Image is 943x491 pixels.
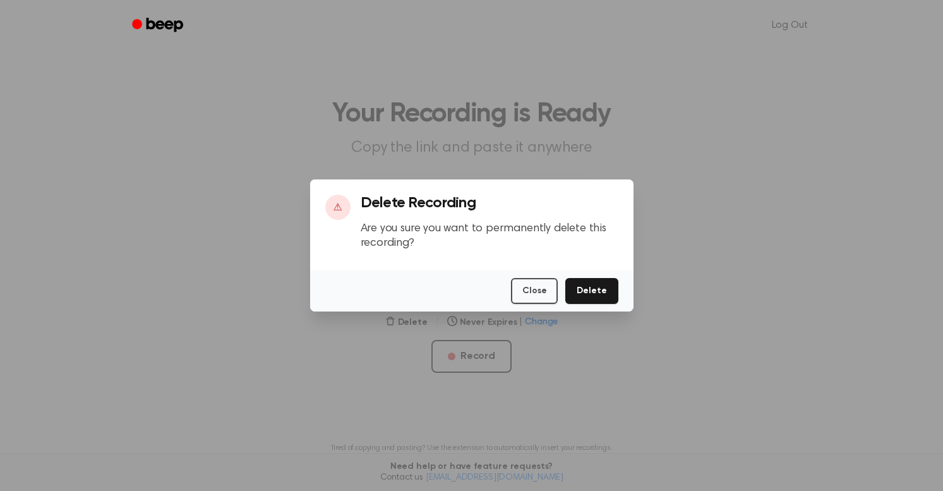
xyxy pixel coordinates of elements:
[565,278,618,304] button: Delete
[361,195,618,212] h3: Delete Recording
[123,13,195,38] a: Beep
[361,222,618,250] p: Are you sure you want to permanently delete this recording?
[759,10,820,40] a: Log Out
[511,278,558,304] button: Close
[325,195,351,220] div: ⚠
